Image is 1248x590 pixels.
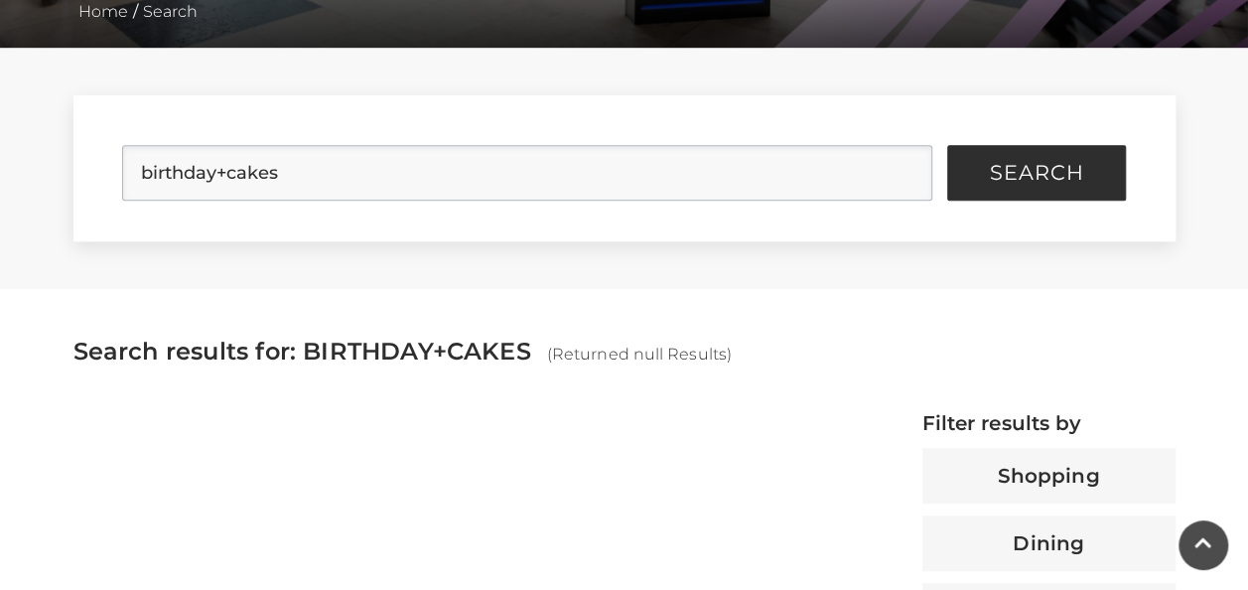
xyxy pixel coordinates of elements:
button: Shopping [922,448,1176,504]
input: Search Site [122,145,932,201]
span: (Returned null Results) [547,345,732,364]
button: Search [947,145,1126,201]
a: Home [73,2,133,21]
button: Dining [922,516,1176,571]
h4: Filter results by [922,411,1176,435]
span: Search results for: BIRTHDAY+CAKES [73,337,531,366]
span: Search [990,163,1084,183]
a: Search [138,2,203,21]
